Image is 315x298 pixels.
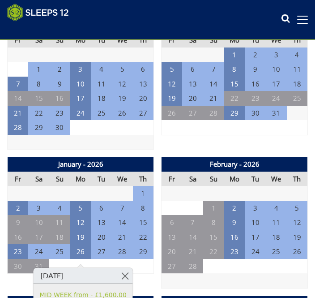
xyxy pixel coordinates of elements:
td: 21 [203,91,224,106]
th: Fr [8,33,29,48]
td: 13 [91,215,112,230]
th: Tu [91,33,112,48]
td: 25 [49,244,70,259]
td: 22 [133,230,154,245]
td: 5 [162,62,183,77]
th: Mo [70,33,91,48]
td: 5 [70,201,91,216]
td: 28 [182,259,203,274]
td: 30 [8,259,29,274]
td: 9 [224,215,245,230]
td: 15 [224,77,245,91]
td: 13 [182,77,203,91]
td: 3 [245,201,266,216]
td: 30 [245,106,266,121]
td: 25 [91,106,112,121]
td: 27 [182,106,203,121]
td: 26 [162,106,183,121]
th: Th [133,172,154,186]
td: 14 [8,91,29,106]
td: 1 [224,48,245,62]
td: 17 [70,91,91,106]
td: 28 [203,106,224,121]
td: 2 [245,48,266,62]
td: 9 [245,62,266,77]
td: 8 [224,62,245,77]
td: 1 [203,201,224,216]
td: 1 [28,62,49,77]
th: Mo [224,33,245,48]
td: 3 [266,48,287,62]
td: 15 [133,215,154,230]
td: 18 [91,91,112,106]
td: 29 [224,106,245,121]
td: 27 [162,259,183,274]
td: 18 [287,77,308,91]
th: Th [287,172,308,186]
td: 12 [70,215,91,230]
td: 7 [182,215,203,230]
td: 26 [287,244,308,259]
td: 10 [245,215,266,230]
td: 29 [28,120,49,135]
td: 25 [287,91,308,106]
td: 20 [133,91,154,106]
td: 12 [287,215,308,230]
td: 20 [91,230,112,245]
th: Sa [182,172,203,186]
td: 16 [49,91,70,106]
td: 23 [245,91,266,106]
td: 23 [8,244,29,259]
th: Su [203,172,224,186]
td: 14 [203,77,224,91]
th: Fr [8,172,29,186]
td: 18 [49,230,70,245]
td: 24 [28,244,49,259]
td: 20 [162,244,183,259]
iframe: Customer reviews powered by Trustpilot [3,27,97,35]
th: Sa [182,33,203,48]
td: 25 [266,244,287,259]
td: 2 [224,201,245,216]
td: 7 [8,77,29,91]
td: 17 [28,230,49,245]
td: 10 [28,215,49,230]
td: 8 [133,201,154,216]
th: We [112,172,133,186]
td: 4 [266,201,287,216]
th: We [266,33,287,48]
td: 24 [266,91,287,106]
td: 22 [224,91,245,106]
td: 16 [245,77,266,91]
td: 19 [162,91,183,106]
td: 23 [49,106,70,121]
td: 22 [203,244,224,259]
td: 5 [287,201,308,216]
td: 27 [133,106,154,121]
td: 28 [112,244,133,259]
td: 2 [49,62,70,77]
th: Tu [91,172,112,186]
td: 16 [224,230,245,245]
td: 31 [266,106,287,121]
th: Fr [162,33,183,48]
th: Th [287,33,308,48]
td: 26 [70,244,91,259]
th: January - 2026 [8,157,154,172]
td: 10 [266,62,287,77]
td: 3 [70,62,91,77]
th: Mo [70,172,91,186]
td: 29 [133,244,154,259]
td: 28 [8,120,29,135]
td: 7 [112,201,133,216]
td: 14 [182,230,203,245]
td: 26 [112,106,133,121]
td: 11 [91,77,112,91]
td: 19 [70,230,91,245]
td: 23 [224,244,245,259]
td: 15 [28,91,49,106]
th: Tu [245,33,266,48]
h3: [DATE] [34,268,133,284]
td: 8 [28,77,49,91]
td: 24 [245,244,266,259]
